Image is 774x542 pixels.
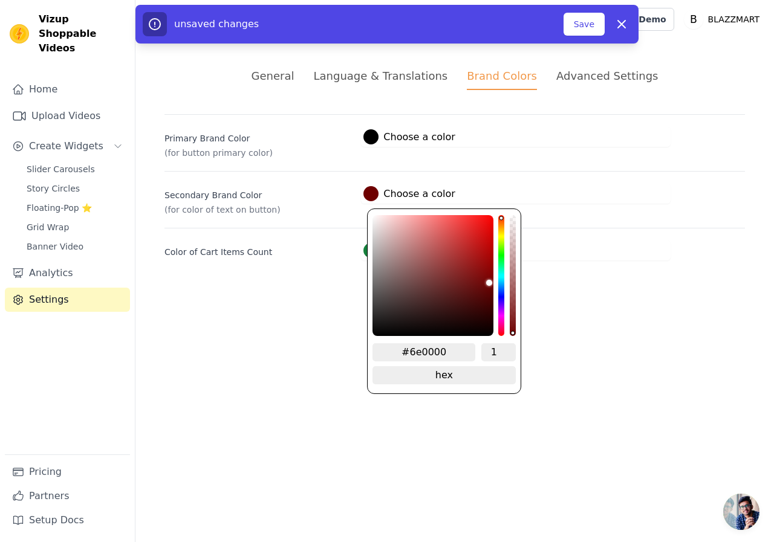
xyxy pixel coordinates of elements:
a: Story Circles [19,180,130,197]
div: Advanced Settings [556,68,658,84]
input: alpha channel [481,343,516,361]
div: Language & Translations [313,68,447,84]
button: Create Widgets [5,134,130,158]
span: Slider Carousels [27,163,95,175]
div: alpha channel [510,215,516,336]
span: Create Widgets [29,139,103,153]
div: saturation channel [374,280,492,286]
button: Save [564,13,605,36]
a: Open chat [723,494,759,530]
a: Setup Docs [5,508,130,532]
p: (for color of text on button) [164,204,351,216]
button: Choose a color color picker [361,127,457,147]
span: Story Circles [27,182,80,195]
a: Settings [5,288,130,312]
div: General [252,68,294,84]
a: Floating-Pop ⭐ [19,199,130,216]
button: Choose a color color picker [361,184,457,204]
label: Choose a color [363,243,455,258]
a: Home [5,77,130,102]
div: color picker [367,208,521,394]
label: Choose a color [363,186,455,201]
a: Pricing [5,460,130,484]
label: Secondary Brand Color [164,184,351,201]
span: Grid Wrap [27,221,69,233]
a: Partners [5,484,130,508]
div: Brand Colors [467,68,537,90]
a: Slider Carousels [19,161,130,178]
div: brightness channel [486,216,492,335]
div: hue channel [498,215,504,336]
label: Choose a color [363,129,455,144]
a: Grid Wrap [19,219,130,236]
span: unsaved changes [174,18,259,30]
p: (for button primary color) [164,147,351,159]
span: Banner Video [27,240,83,253]
span: Floating-Pop ⭐ [27,202,92,214]
label: Primary Brand Color [164,127,351,144]
button: Choose a color color picker [361,240,457,260]
input: hex color [372,343,475,361]
a: Upload Videos [5,104,130,128]
a: Analytics [5,261,130,285]
a: Banner Video [19,238,130,255]
label: Color of Cart Items Count [164,241,351,258]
